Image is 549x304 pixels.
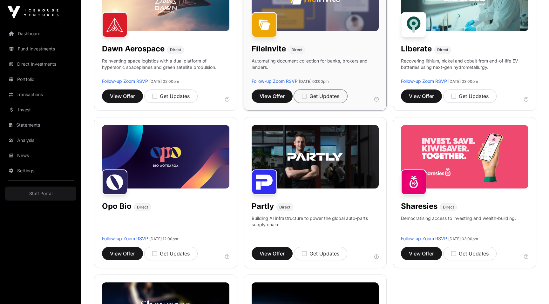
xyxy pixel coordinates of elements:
a: Analysis [5,133,76,147]
span: [DATE] 03:00pm [448,79,478,84]
h1: Opo Bio [102,201,132,211]
div: Get Updates [152,92,190,100]
img: Opo Bio [102,169,127,195]
img: FileInvite [252,12,277,37]
button: Get Updates [144,89,198,103]
div: Get Updates [302,250,339,257]
button: View Offer [102,89,143,103]
img: Dawn Aerospace [102,12,127,37]
h1: Liberate [401,44,432,54]
a: Follow-up Zoom RSVP [102,236,148,241]
p: Democratising access to investing and wealth-building. [401,215,516,235]
h1: Partly [252,201,274,211]
span: Direct [443,205,454,210]
img: Partly [252,169,277,195]
button: View Offer [252,247,293,260]
span: Direct [170,47,181,52]
p: Building AI infrastructure to power the global auto-parts supply chain. [252,215,379,235]
span: View Offer [409,92,434,100]
a: Follow-up Zoom RSVP [401,236,447,241]
div: Get Updates [302,92,339,100]
span: View Offer [260,92,285,100]
button: Get Updates [144,247,198,260]
a: Invest [5,103,76,117]
span: Direct [137,205,148,210]
span: View Offer [110,250,135,257]
a: Settings [5,164,76,178]
button: View Offer [401,247,442,260]
a: Transactions [5,88,76,102]
img: Icehouse Ventures Logo [8,6,58,19]
button: Get Updates [443,89,497,103]
span: View Offer [409,250,434,257]
img: Sharesies-Banner.jpg [401,125,528,188]
span: [DATE] 03:00pm [448,236,478,241]
h1: FileInvite [252,44,286,54]
p: Reinventing space logistics with a dual platform of hypersonic spaceplanes and green satellite pr... [102,58,229,78]
div: Get Updates [152,250,190,257]
a: Follow-up Zoom RSVP [401,78,447,84]
button: Get Updates [443,247,497,260]
a: Follow-up Zoom RSVP [252,78,298,84]
a: Statements [5,118,76,132]
a: Dashboard [5,27,76,41]
h1: Dawn Aerospace [102,44,165,54]
span: [DATE] 02:00pm [149,79,179,84]
span: [DATE] 03:00pm [299,79,329,84]
p: Automating document collection for banks, brokers and lenders. [252,58,379,78]
button: View Offer [252,89,293,103]
button: View Offer [102,247,143,260]
h1: Sharesies [401,201,437,211]
a: Fund Investments [5,42,76,56]
span: Direct [437,47,448,52]
img: Liberate [401,12,426,37]
img: Sharesies [401,169,426,195]
span: Direct [291,47,302,52]
button: View Offer [401,89,442,103]
div: Get Updates [451,92,489,100]
span: View Offer [110,92,135,100]
a: Direct Investments [5,57,76,71]
div: Get Updates [451,250,489,257]
button: Get Updates [294,247,347,260]
a: Staff Portal [5,187,76,201]
a: Follow-up Zoom RSVP [102,78,148,84]
p: Recovering lithium, nickel and cobalt from end-of-life EV batteries using next-gen hydrometallurgy. [401,58,528,78]
span: Direct [279,205,290,210]
img: Partly-Banner.jpg [252,125,379,188]
button: Get Updates [294,89,347,103]
iframe: Chat Widget [517,274,549,304]
a: Portfolio [5,72,76,86]
a: News [5,149,76,162]
span: [DATE] 12:00pm [149,236,178,241]
span: View Offer [260,250,285,257]
img: Opo-Bio-Banner.jpg [102,125,229,188]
